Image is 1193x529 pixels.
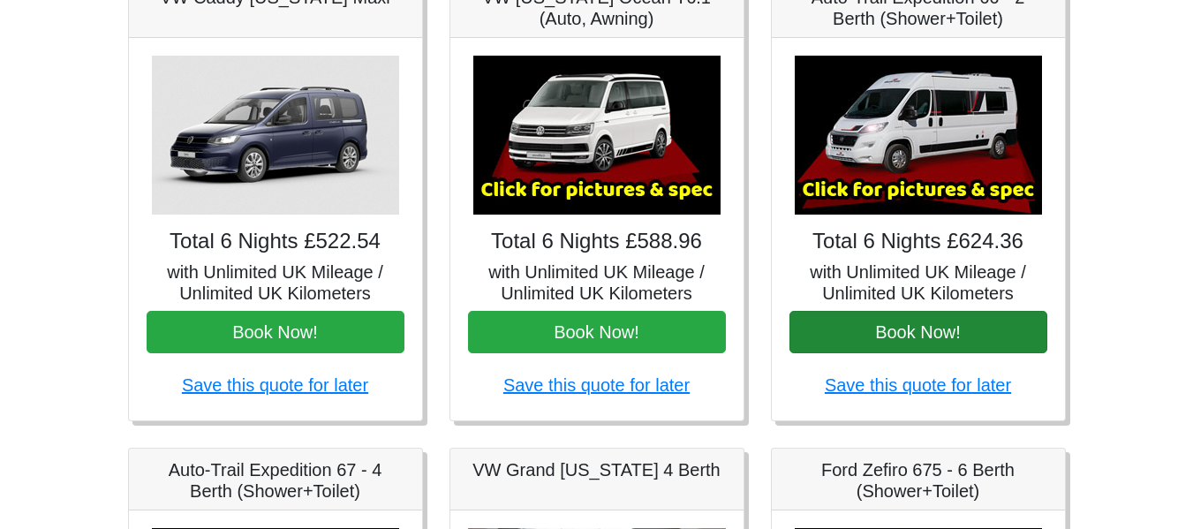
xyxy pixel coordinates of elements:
[147,261,404,304] h5: with Unlimited UK Mileage / Unlimited UK Kilometers
[789,261,1047,304] h5: with Unlimited UK Mileage / Unlimited UK Kilometers
[468,229,726,254] h4: Total 6 Nights £588.96
[182,375,368,395] a: Save this quote for later
[147,229,404,254] h4: Total 6 Nights £522.54
[473,56,721,215] img: VW California Ocean T6.1 (Auto, Awning)
[147,459,404,502] h5: Auto-Trail Expedition 67 - 4 Berth (Shower+Toilet)
[468,261,726,304] h5: with Unlimited UK Mileage / Unlimited UK Kilometers
[789,459,1047,502] h5: Ford Zefiro 675 - 6 Berth (Shower+Toilet)
[468,459,726,480] h5: VW Grand [US_STATE] 4 Berth
[789,229,1047,254] h4: Total 6 Nights £624.36
[147,311,404,353] button: Book Now!
[468,311,726,353] button: Book Now!
[825,375,1011,395] a: Save this quote for later
[152,56,399,215] img: VW Caddy California Maxi
[789,311,1047,353] button: Book Now!
[503,375,690,395] a: Save this quote for later
[795,56,1042,215] img: Auto-Trail Expedition 66 - 2 Berth (Shower+Toilet)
